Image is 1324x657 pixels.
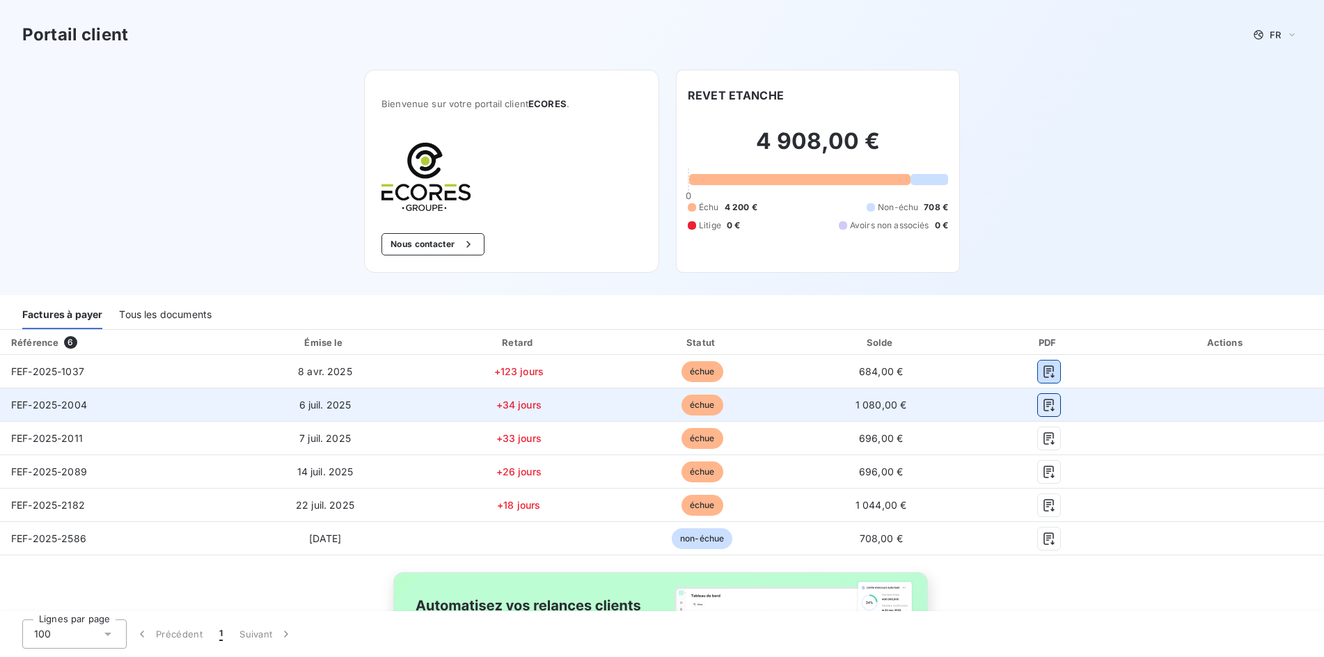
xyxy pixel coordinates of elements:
[681,361,723,382] span: échue
[856,499,907,511] span: 1 044,00 €
[496,432,542,444] span: +33 jours
[22,22,128,47] h3: Portail client
[11,532,86,544] span: FEF-2025-2586
[672,528,732,549] span: non-échue
[859,365,903,377] span: 684,00 €
[299,432,351,444] span: 7 juil. 2025
[494,365,544,377] span: +123 jours
[924,201,948,214] span: 708 €
[1270,29,1281,40] span: FR
[935,219,948,232] span: 0 €
[227,335,423,349] div: Émise le
[699,201,719,214] span: Échu
[11,499,85,511] span: FEF-2025-2182
[681,495,723,516] span: échue
[878,201,918,214] span: Non-échu
[681,428,723,449] span: échue
[496,466,542,477] span: +26 jours
[11,365,84,377] span: FEF-2025-1037
[429,335,609,349] div: Retard
[11,432,83,444] span: FEF-2025-2011
[298,365,352,377] span: 8 avr. 2025
[859,466,903,477] span: 696,00 €
[296,499,354,511] span: 22 juil. 2025
[231,619,301,649] button: Suivant
[681,395,723,415] span: échue
[381,98,642,109] span: Bienvenue sur votre portail client .
[688,127,948,169] h2: 4 908,00 €
[796,335,967,349] div: Solde
[381,233,484,255] button: Nous contacter
[859,432,903,444] span: 696,00 €
[219,627,223,641] span: 1
[688,87,784,104] h6: REVET ETANCHE
[11,399,87,411] span: FEF-2025-2004
[11,337,58,348] div: Référence
[856,399,907,411] span: 1 080,00 €
[34,627,51,641] span: 100
[528,98,567,109] span: ECORES
[615,335,790,349] div: Statut
[727,219,740,232] span: 0 €
[119,300,212,329] div: Tous les documents
[211,619,231,649] button: 1
[860,532,903,544] span: 708,00 €
[127,619,211,649] button: Précédent
[309,532,342,544] span: [DATE]
[972,335,1125,349] div: PDF
[22,300,102,329] div: Factures à payer
[725,201,757,214] span: 4 200 €
[681,461,723,482] span: échue
[496,399,542,411] span: +34 jours
[11,466,87,477] span: FEF-2025-2089
[1131,335,1321,349] div: Actions
[850,219,929,232] span: Avoirs non associés
[381,143,471,211] img: Company logo
[299,399,352,411] span: 6 juil. 2025
[699,219,721,232] span: Litige
[64,336,77,349] span: 6
[297,466,354,477] span: 14 juil. 2025
[686,190,691,201] span: 0
[497,499,540,511] span: +18 jours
